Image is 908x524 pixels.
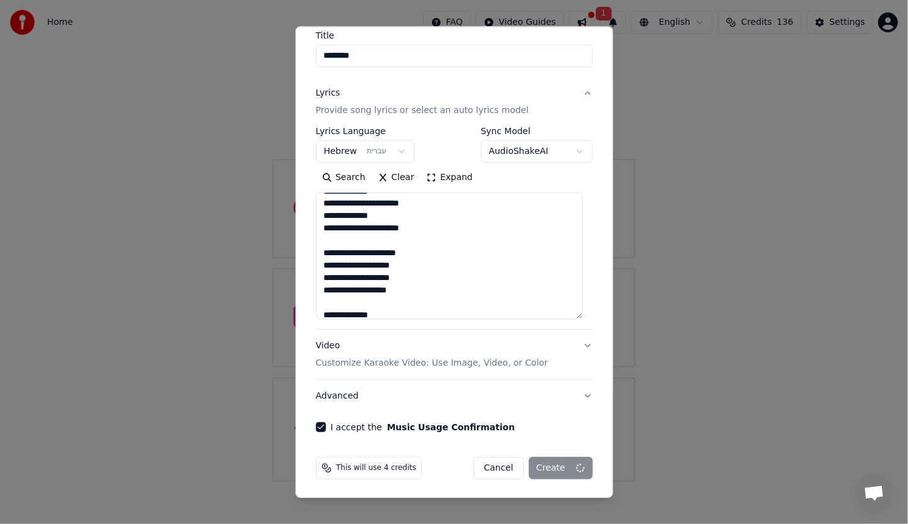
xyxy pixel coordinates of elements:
button: Search [316,168,372,187]
p: Customize Karaoke Video: Use Image, Video, or Color [316,357,548,369]
div: LyricsProvide song lyrics or select an auto lyrics model [316,127,593,329]
div: Lyrics [316,87,340,99]
button: VideoCustomize Karaoke Video: Use Image, Video, or Color [316,330,593,379]
button: Cancel [474,457,524,479]
button: Advanced [316,380,593,412]
span: This will use 4 credits [336,463,416,473]
label: Lyrics Language [316,127,415,135]
div: Video [316,340,548,369]
button: Expand [420,168,479,187]
button: I accept the [387,423,515,431]
p: Provide song lyrics or select an auto lyrics model [316,104,529,117]
label: I accept the [331,423,515,431]
button: LyricsProvide song lyrics or select an auto lyrics model [316,77,593,127]
button: Clear [372,168,421,187]
label: Sync Model [481,127,593,135]
label: Title [316,31,593,40]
